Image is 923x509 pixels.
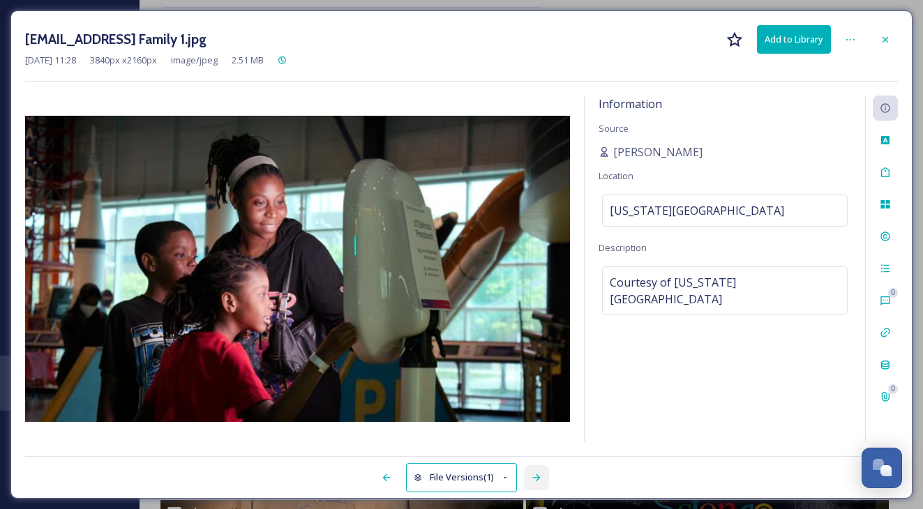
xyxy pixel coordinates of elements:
span: [PERSON_NAME] [613,144,703,160]
button: Add to Library [757,25,831,54]
span: [DATE] 11:28 [25,54,76,67]
span: Source [599,122,629,135]
span: Courtesy of [US_STATE][GEOGRAPHIC_DATA] [610,274,840,307]
button: File Versions(1) [406,463,518,492]
span: image/jpeg [171,54,218,67]
span: Description [599,241,647,254]
div: 0 [888,288,898,298]
button: Open Chat [862,448,902,488]
span: Information [599,96,662,112]
div: 0 [888,384,898,394]
span: 2.51 MB [232,54,264,67]
span: Location [599,169,633,182]
h3: [EMAIL_ADDRESS] Family 1.jpg [25,29,207,50]
img: 63a06c1b-f07c-4b61-b1b5-fbbb5769fd59.jpg [25,116,570,423]
span: 3840 px x 2160 px [90,54,157,67]
span: [US_STATE][GEOGRAPHIC_DATA] [610,202,784,219]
